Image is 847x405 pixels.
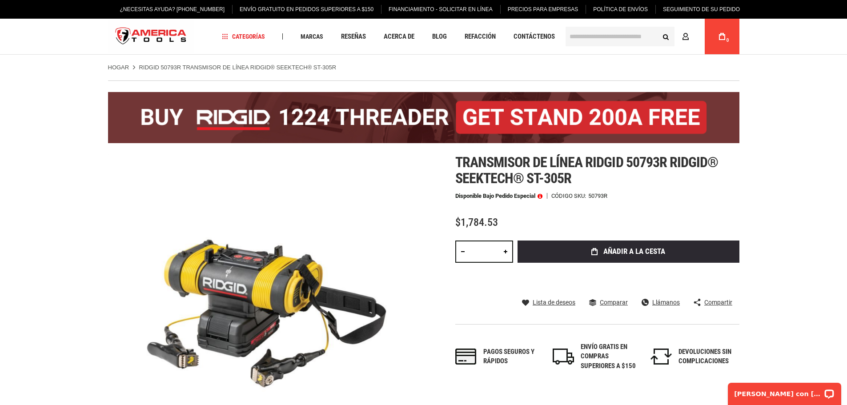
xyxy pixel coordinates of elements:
font: Lista de deseos [533,299,575,306]
font: Contáctenos [514,32,555,40]
img: devoluciones [650,349,672,365]
font: Llámanos [652,299,680,306]
font: [PERSON_NAME] con [PERSON_NAME] [12,13,149,20]
font: añadir a la cesta [603,247,665,256]
a: Blog [428,31,451,43]
img: pagos [455,349,477,365]
img: envío [553,349,574,365]
font: Pagos seguros y rápidos [483,348,534,365]
font: Seguimiento de su pedido [663,6,740,12]
font: 50793R [588,192,607,199]
font: RIDGID 50793R TRANSMISOR DE LÍNEA RIDGID® SEEKTECH® ST-305R [139,64,336,71]
img: BOGO: ¡Compre la roscadora RIDGID® 1224 (26092) y obtenga el soporte 92467 200A GRATIS! [108,92,739,143]
font: Reseñas [341,32,366,40]
font: Financiamiento - Solicitar en línea [389,6,493,12]
a: 0 [714,19,731,54]
font: Compartir [704,299,732,306]
font: Hogar [108,64,129,71]
font: Envío gratuito en pedidos superiores a $150 [240,6,373,12]
font: 0 [727,38,729,43]
font: Acerca de [384,32,414,40]
font: DEVOLUCIONES SIN COMPLICACIONES [678,348,731,365]
a: Llámanos [642,298,680,306]
a: Acerca de [380,31,418,43]
a: Contáctenos [510,31,559,43]
img: Herramientas de América [108,20,194,53]
font: ¿Necesitas ayuda? [PHONE_NUMBER] [120,6,225,12]
font: Marcas [301,33,323,40]
a: Lista de deseos [522,298,575,306]
a: Refacción [461,31,500,43]
font: Categorías [232,33,265,40]
a: Comparar [589,298,628,306]
font: Transmisor de línea Ridgid 50793r ridgid® seektech® st-305r [455,154,719,187]
font: Refacción [465,32,496,40]
iframe: Widget de chat LiveChat [722,377,847,405]
button: añadir a la cesta [518,241,739,263]
font: Código SKU [551,192,585,199]
button: Abrir el widget de chat LiveChat [102,12,113,22]
font: Cuenta [692,33,715,40]
font: ENVÍO GRATIS EN COMPRAS SUPERIORES A $150 [581,343,636,370]
a: logotipo de la tienda [108,20,194,53]
font: Blog [432,32,447,40]
button: Buscar [658,28,674,45]
font: Política de envíos [593,6,648,12]
font: Disponible bajo pedido especial [455,192,535,199]
iframe: Marco de pago exprés seguro [516,265,741,291]
a: Reseñas [337,31,370,43]
font: Precios para empresas [508,6,578,12]
a: Hogar [108,64,129,72]
a: Categorías [218,31,269,43]
a: Marcas [297,31,327,43]
font: $1,784.53 [455,216,498,229]
font: Comparar [600,299,628,306]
